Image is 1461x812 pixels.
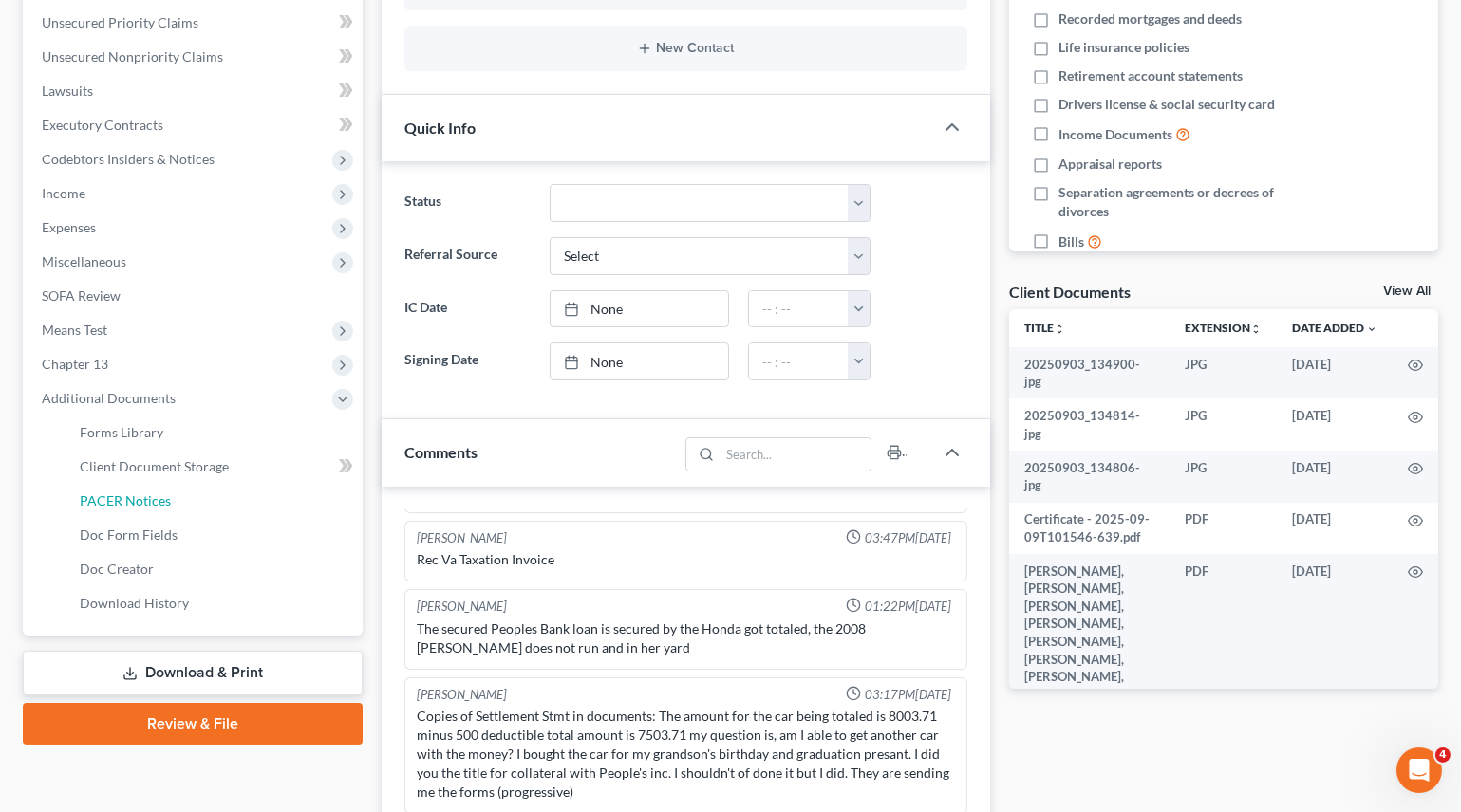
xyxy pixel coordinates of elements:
[42,253,126,269] span: Miscellaneous
[27,6,363,40] a: Unsecured Priority Claims
[1250,323,1262,335] i: unfold_more
[1170,554,1277,711] td: PDF
[1058,125,1172,144] span: Income Documents
[1058,9,1242,28] span: Recorded mortgages and deeds
[42,390,176,406] span: Additional Documents
[65,484,363,518] a: PACER Notices
[27,40,363,74] a: Unsecured Nonpriority Claims
[551,343,728,379] a: None
[720,438,871,471] input: Search...
[1383,285,1431,298] a: View All
[1170,347,1277,399] td: JPG
[1009,282,1131,302] div: Client Documents
[42,83,93,99] span: Lawsuits
[42,356,108,372] span: Chapter 13
[1292,321,1377,335] a: Date Added expand_more
[395,184,540,222] label: Status
[417,707,955,802] div: Copies of Settlement Stmt in documents: The amount for the car being totaled is 8003.71 minus 500...
[1009,554,1170,711] td: [PERSON_NAME], [PERSON_NAME], [PERSON_NAME], [PERSON_NAME], [PERSON_NAME], [PERSON_NAME], [PERSON...
[42,151,215,167] span: Codebtors Insiders & Notices
[42,117,163,133] span: Executory Contracts
[42,322,107,338] span: Means Test
[23,703,363,745] a: Review & File
[65,450,363,484] a: Client Document Storage
[1277,451,1393,503] td: [DATE]
[1277,398,1393,451] td: [DATE]
[65,518,363,552] a: Doc Form Fields
[420,41,952,56] button: New Contact
[1024,321,1065,335] a: Titleunfold_more
[1435,747,1451,763] span: 4
[23,651,363,695] a: Download & Print
[417,598,507,616] div: [PERSON_NAME]
[1058,155,1162,174] span: Appraisal reports
[417,529,507,547] div: [PERSON_NAME]
[80,424,163,440] span: Forms Library
[1396,747,1442,793] iframe: Intercom live chat
[1009,503,1170,555] td: Certificate - 2025-09-09T101546-639.pdf
[417,686,507,704] div: [PERSON_NAME]
[395,237,540,275] label: Referral Source
[1058,66,1243,85] span: Retirement account statements
[80,561,154,577] span: Doc Creator
[42,48,223,65] span: Unsecured Nonpriority Claims
[417,619,955,657] div: The secured Peoples Bank loan is secured by the Honda got totaled, the 2008 [PERSON_NAME] does no...
[1058,232,1084,251] span: Bills
[1009,451,1170,503] td: 20250903_134806-jpg
[1277,347,1393,399] td: [DATE]
[27,279,363,313] a: SOFA Review
[865,598,951,616] span: 01:22PM[DATE]
[65,552,363,586] a: Doc Creator
[865,529,951,547] span: 03:47PM[DATE]
[404,119,476,137] span: Quick Info
[1058,38,1189,57] span: Life insurance policies
[65,586,363,620] a: Download History
[1277,503,1393,555] td: [DATE]
[1170,451,1277,503] td: JPG
[1170,503,1277,555] td: PDF
[1366,323,1377,335] i: expand_more
[395,290,540,328] label: IC Date
[80,492,171,508] span: PACER Notices
[27,74,363,108] a: Lawsuits
[42,185,85,201] span: Income
[27,108,363,142] a: Executory Contracts
[1170,398,1277,451] td: JPG
[80,526,178,543] span: Doc Form Fields
[749,343,850,379] input: -- : --
[65,415,363,450] a: Forms Library
[1058,183,1315,221] span: Separation agreements or decrees of divorces
[395,342,540,380] label: Signing Date
[42,14,198,30] span: Unsecured Priority Claims
[1058,95,1275,114] span: Drivers license & social security card
[1054,323,1065,335] i: unfold_more
[404,443,478,461] span: Comments
[1185,321,1262,335] a: Extensionunfold_more
[42,219,96,235] span: Expenses
[1277,554,1393,711] td: [DATE]
[865,686,951,704] span: 03:17PM[DATE]
[42,287,121,304] span: SOFA Review
[417,550,955,569] div: Rec Va Taxation Invoice
[551,291,728,327] a: None
[1009,398,1170,451] td: 20250903_134814-jpg
[80,458,229,474] span: Client Document Storage
[80,595,189,611] span: Download History
[1009,347,1170,399] td: 20250903_134900-jpg
[749,291,850,327] input: -- : --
